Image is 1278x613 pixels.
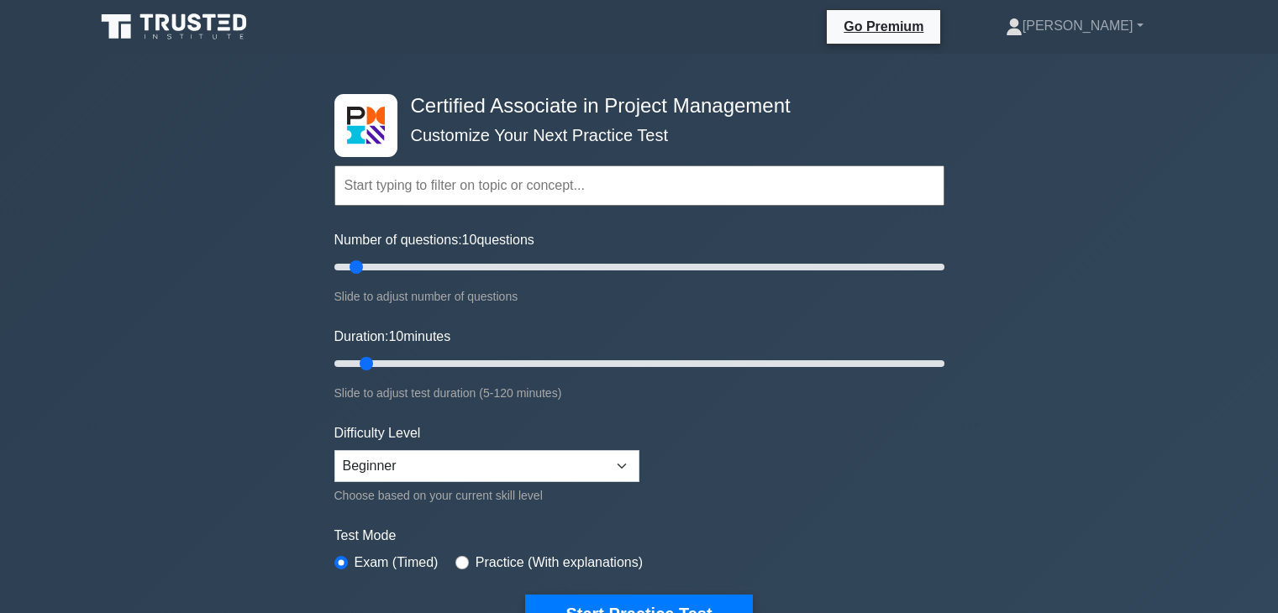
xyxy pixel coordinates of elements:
a: Go Premium [834,16,934,37]
div: Slide to adjust test duration (5-120 minutes) [334,383,944,403]
label: Exam (Timed) [355,553,439,573]
label: Test Mode [334,526,944,546]
div: Slide to adjust number of questions [334,286,944,306]
h4: Certified Associate in Project Management [404,94,862,118]
label: Number of questions: questions [334,230,534,250]
span: 10 [388,329,403,343]
a: [PERSON_NAME] [965,9,1184,43]
label: Practice (With explanations) [476,553,643,573]
span: 10 [462,233,477,247]
input: Start typing to filter on topic or concept... [334,165,944,206]
label: Difficulty Level [334,423,421,443]
div: Choose based on your current skill level [334,485,639,506]
label: Duration: minutes [334,327,451,347]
